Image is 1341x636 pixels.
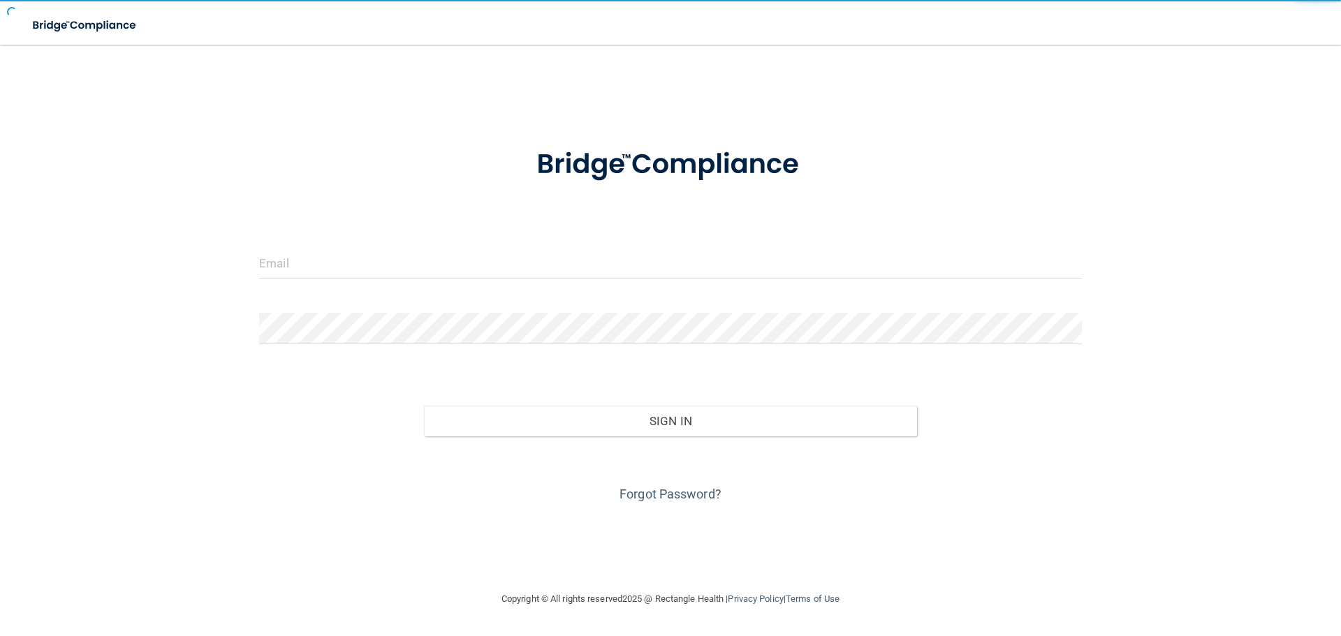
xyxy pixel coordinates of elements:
a: Privacy Policy [728,593,783,604]
button: Sign In [424,406,918,436]
input: Email [259,247,1082,279]
a: Forgot Password? [620,487,721,501]
a: Terms of Use [786,593,840,604]
img: bridge_compliance_login_screen.278c3ca4.svg [508,128,833,201]
img: bridge_compliance_login_screen.278c3ca4.svg [21,11,149,40]
div: Copyright © All rights reserved 2025 @ Rectangle Health | | [416,577,925,621]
